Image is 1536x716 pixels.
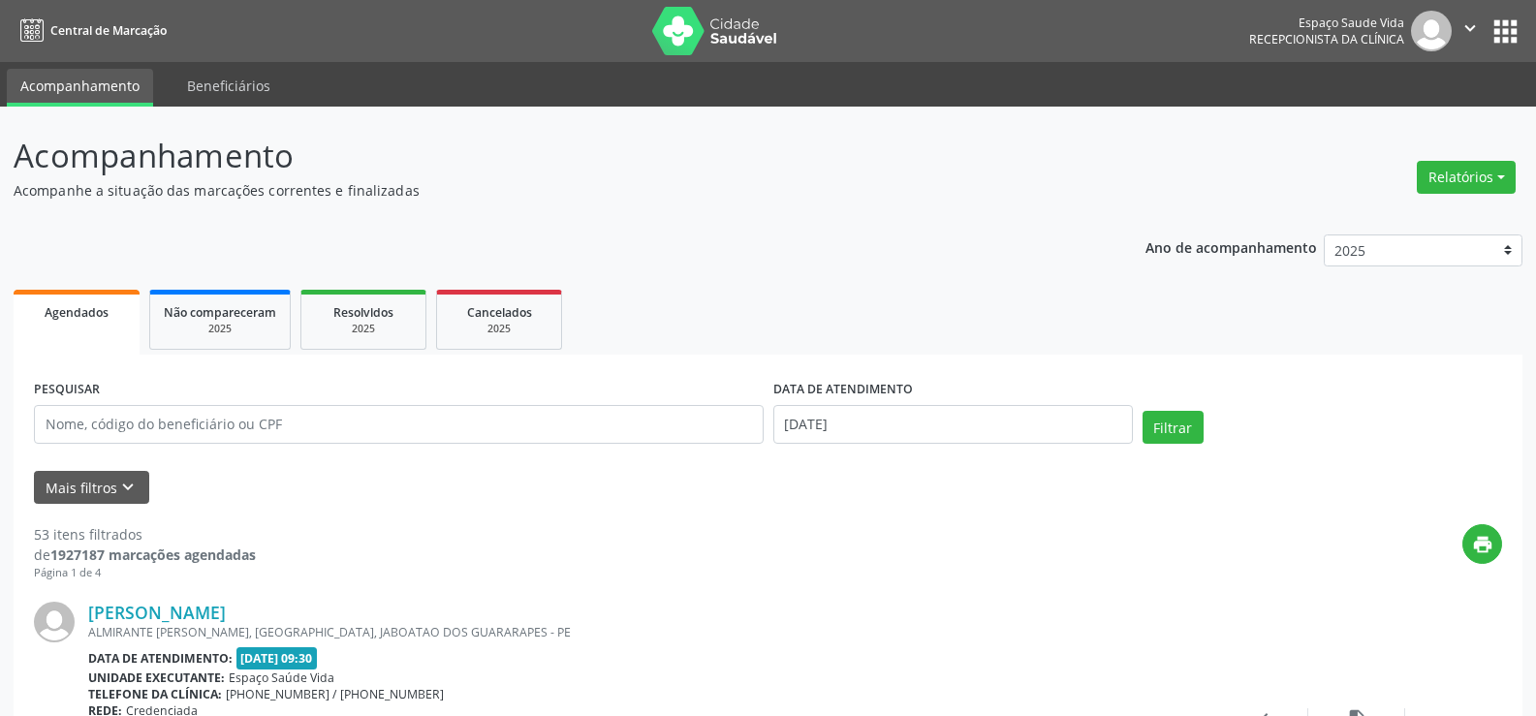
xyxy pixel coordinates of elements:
div: Página 1 de 4 [34,565,256,581]
b: Telefone da clínica: [88,686,222,702]
span: Não compareceram [164,304,276,321]
span: Espaço Saúde Vida [229,669,334,686]
button: Filtrar [1143,411,1204,444]
div: 2025 [451,322,548,336]
label: PESQUISAR [34,375,100,405]
span: Cancelados [467,304,532,321]
button: Relatórios [1417,161,1516,194]
p: Acompanhe a situação das marcações correntes e finalizadas [14,180,1070,201]
span: Recepcionista da clínica [1249,31,1404,47]
a: Beneficiários [173,69,284,103]
button: Mais filtroskeyboard_arrow_down [34,471,149,505]
strong: 1927187 marcações agendadas [50,545,256,564]
div: 53 itens filtrados [34,524,256,545]
b: Unidade executante: [88,669,225,686]
div: 2025 [315,322,412,336]
span: Resolvidos [333,304,393,321]
div: de [34,545,256,565]
a: Central de Marcação [14,15,167,47]
button: apps [1489,15,1522,48]
img: img [34,602,75,642]
i: print [1472,534,1493,555]
a: [PERSON_NAME] [88,602,226,623]
b: Data de atendimento: [88,650,233,667]
i:  [1459,17,1481,39]
span: [DATE] 09:30 [236,647,318,669]
div: 2025 [164,322,276,336]
input: Selecione um intervalo [773,405,1133,444]
span: [PHONE_NUMBER] / [PHONE_NUMBER] [226,686,444,702]
div: Espaço Saude Vida [1249,15,1404,31]
p: Ano de acompanhamento [1145,234,1317,259]
i: keyboard_arrow_down [117,477,139,498]
span: Agendados [45,304,109,321]
img: img [1411,11,1452,51]
button: print [1462,524,1502,564]
a: Acompanhamento [7,69,153,107]
p: Acompanhamento [14,132,1070,180]
button:  [1452,11,1489,51]
input: Nome, código do beneficiário ou CPF [34,405,764,444]
span: Central de Marcação [50,22,167,39]
div: ALMIRANTE [PERSON_NAME], [GEOGRAPHIC_DATA], JABOATAO DOS GUARARAPES - PE [88,624,1211,640]
label: DATA DE ATENDIMENTO [773,375,913,405]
